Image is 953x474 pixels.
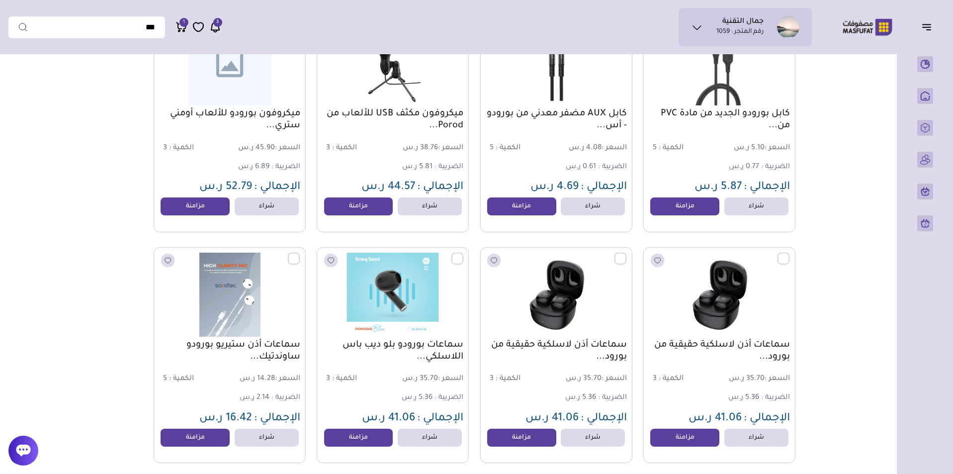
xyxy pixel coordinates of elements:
a: شراء [724,429,788,447]
a: مزامنة [161,429,230,447]
a: مزامنة [324,197,393,215]
span: 38.76 ر.س [394,144,464,153]
a: مزامنة [487,197,556,215]
a: شراء [561,429,625,447]
a: سماعات أذن لاسلكية حقيقية من بورود... [649,339,790,363]
span: 3 [216,18,219,27]
span: الكمية : [496,375,520,383]
a: شراء [398,197,462,215]
span: السعر : [765,144,790,152]
a: مزامنة [161,197,230,215]
span: السعر : [275,144,300,152]
span: الضريبة : [598,394,627,402]
span: الإجمالي : [417,182,463,193]
span: 5.36 ر.س [728,394,759,402]
span: الضريبة : [271,163,300,171]
span: 16.42 ر.س [199,413,252,425]
p: رقم المتجر : 1059 [716,27,764,37]
span: الإجمالي : [254,182,300,193]
a: كابل AUX مضفر معدني من بورودو - أس... [486,108,627,132]
a: سماعات بورودو بلو ديب باس اللاسلكي... [322,339,463,363]
a: شراء [724,197,788,215]
span: 35.70 ر.س [394,375,464,384]
span: 35.70 ر.س [720,375,790,384]
span: الضريبة : [434,163,463,171]
span: 6.89 ر.س [238,163,269,171]
a: مزامنة [650,429,719,447]
span: 5 [490,144,494,152]
span: 5 [653,144,657,152]
span: 4.08 ر.س [557,144,627,153]
span: 35.70 ر.س [557,375,627,384]
span: 4.69 ر.س [530,182,579,193]
span: 44.57 ر.س [361,182,415,193]
span: الكمية : [496,144,520,152]
span: الضريبة : [271,394,300,402]
a: ميكروفون بورودو للألعاب أومني ستري... [159,108,300,132]
span: الضريبة : [598,163,627,171]
a: سماعات أذن ستيريو بورودو ساوندتيك... [159,339,300,363]
span: 2.14 ر.س [240,394,269,402]
span: 5.81 ر.س [402,163,433,171]
span: الكمية : [332,375,357,383]
span: 3 [326,375,330,383]
span: الضريبة : [761,394,790,402]
a: مزامنة [650,197,719,215]
span: 41.06 ر.س [525,413,579,425]
img: 20250714202545100691.png [160,253,300,336]
img: جمال التقنية [777,16,799,38]
a: شراء [235,197,299,215]
span: الكمية : [169,375,194,383]
span: الكمية : [332,144,357,152]
a: مزامنة [487,429,556,447]
img: 2025-07-15-687664eee5492.png [649,253,789,336]
span: الكمية : [659,375,684,383]
img: 20250714202612547886.png [323,22,463,105]
span: السعر : [438,375,463,383]
a: شراء [398,429,462,447]
span: 3 [326,144,330,152]
span: 1 [183,18,185,27]
a: سماعات أذن لاسلكية حقيقية من بورود... [486,339,627,363]
span: السعر : [275,375,300,383]
h1: جمال التقنية [722,17,764,27]
a: شراء [561,197,625,215]
a: شراء [235,429,299,447]
span: 5 [163,375,167,383]
span: 14.28 ر.س [231,375,300,384]
span: الإجمالي : [744,413,790,425]
img: 20250714202552671652.png [316,249,470,341]
img: image-place-holder.png [160,22,300,105]
span: الكمية : [659,144,684,152]
span: 41.06 ر.س [689,413,742,425]
span: 52.79 ر.س [199,182,252,193]
span: 3 [490,375,494,383]
span: الإجمالي : [744,182,790,193]
span: السعر : [438,144,463,152]
span: الضريبة : [434,394,463,402]
a: ميكروفون مكثف USB للألعاب من Porod... [322,108,463,132]
span: الإجمالي : [254,413,300,425]
span: 0.61 ر.س [566,163,596,171]
span: 5.36 ر.س [565,394,596,402]
a: مزامنة [324,429,393,447]
span: الإجمالي : [417,413,463,425]
span: 41.06 ر.س [362,413,415,425]
span: 3 [163,144,167,152]
img: 2025-07-15-68766536ee522.png [486,253,626,336]
span: 45.90 ر.س [231,144,300,153]
span: الكمية : [169,144,194,152]
img: 20250714204653810370.png [649,22,789,105]
span: السعر : [602,144,627,152]
span: الإجمالي : [581,182,627,193]
span: 5.10 ر.س [720,144,790,153]
span: السعر : [602,375,627,383]
img: Logo [836,17,899,37]
a: 1 [175,21,187,33]
a: كابل بورودو الجديد من مادة PVC من... [649,108,790,132]
span: الإجمالي : [581,413,627,425]
span: الضريبة : [761,163,790,171]
span: 0.77 ر.س [729,163,759,171]
span: 3 [653,375,657,383]
img: 20250714202649873410.png [486,22,626,105]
